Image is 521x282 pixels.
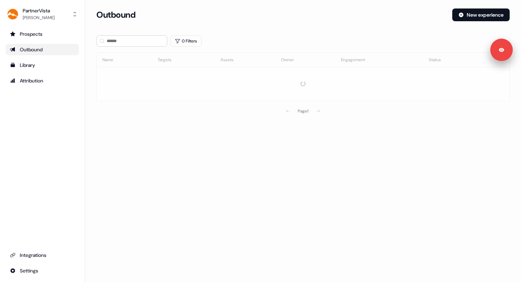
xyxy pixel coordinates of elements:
a: Go to outbound experience [6,44,79,55]
div: Outbound [10,46,75,53]
a: Go to integrations [6,249,79,261]
div: Integrations [10,252,75,259]
button: New experience [452,8,510,21]
h3: Outbound [96,10,135,20]
button: 0 Filters [170,35,202,47]
a: Go to attribution [6,75,79,86]
a: Go to prospects [6,28,79,40]
a: Go to templates [6,59,79,71]
button: PartnerVista[PERSON_NAME] [6,6,79,23]
div: Prospects [10,30,75,38]
div: [PERSON_NAME] [23,14,55,21]
div: PartnerVista [23,7,55,14]
a: Go to integrations [6,265,79,276]
div: Settings [10,267,75,274]
div: Attribution [10,77,75,84]
div: Library [10,62,75,69]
